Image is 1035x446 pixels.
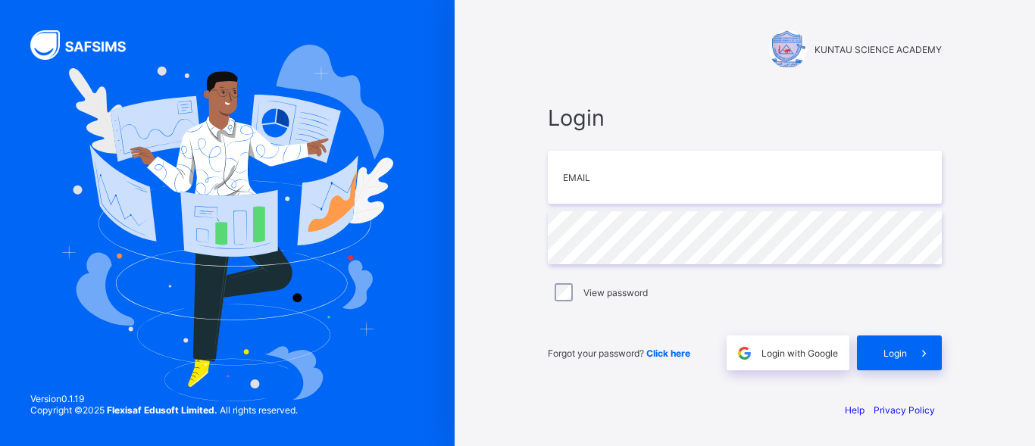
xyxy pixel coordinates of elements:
span: Version 0.1.19 [30,393,298,404]
span: Login [883,348,907,359]
a: Help [845,404,865,416]
a: Privacy Policy [874,404,935,416]
span: KUNTAU SCIENCE ACADEMY [815,44,942,55]
span: Login with Google [761,348,838,359]
span: Copyright © 2025 All rights reserved. [30,404,298,416]
a: Click here [646,348,690,359]
span: Login [548,104,942,131]
img: SAFSIMS Logo [30,30,144,60]
label: View password [583,287,648,298]
span: Forgot your password? [548,348,690,359]
img: Hero Image [61,45,393,401]
img: google.396cfc9801f0270233282035f929180a.svg [736,345,753,362]
strong: Flexisaf Edusoft Limited. [107,404,217,416]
